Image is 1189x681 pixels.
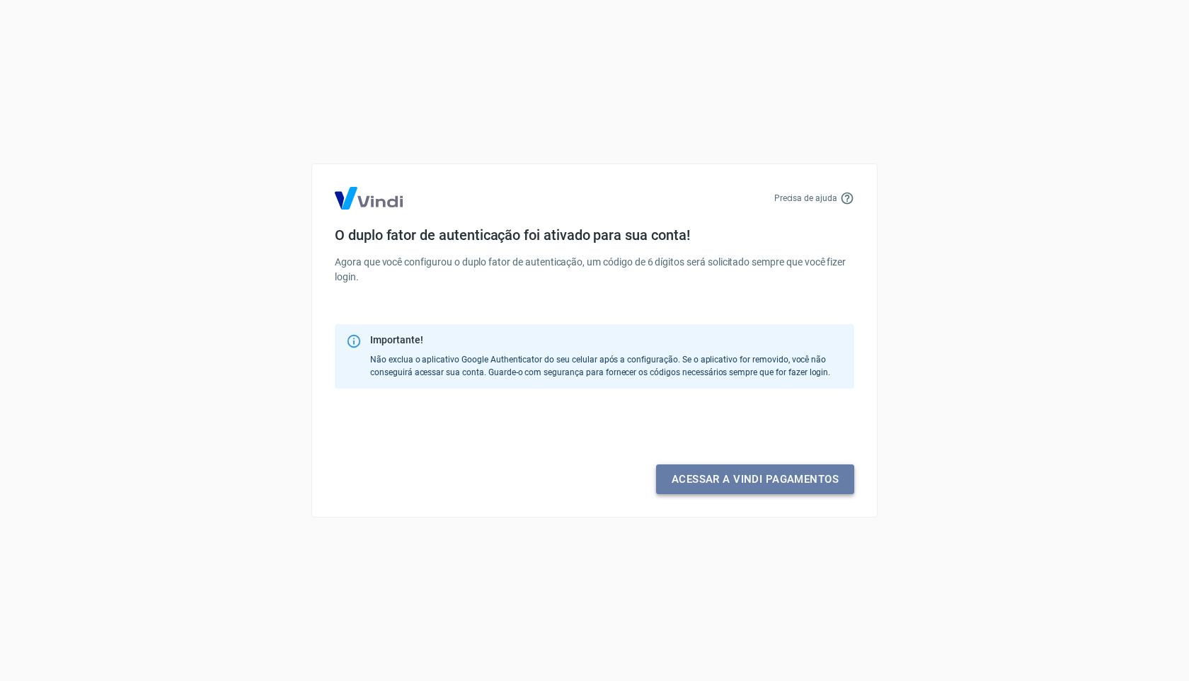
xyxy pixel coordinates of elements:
[370,333,843,348] div: Importante!
[335,255,854,285] p: Agora que você configurou o duplo fator de autenticação, um código de 6 dígitos será solicitado s...
[656,464,854,494] a: Acessar a Vindi pagamentos
[335,187,403,210] img: Logo Vind
[774,192,837,205] p: Precisa de ajuda
[370,328,843,384] div: Não exclua o aplicativo Google Authenticator do seu celular após a configuração. Se o aplicativo ...
[335,227,854,244] h4: O duplo fator de autenticação foi ativado para sua conta!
